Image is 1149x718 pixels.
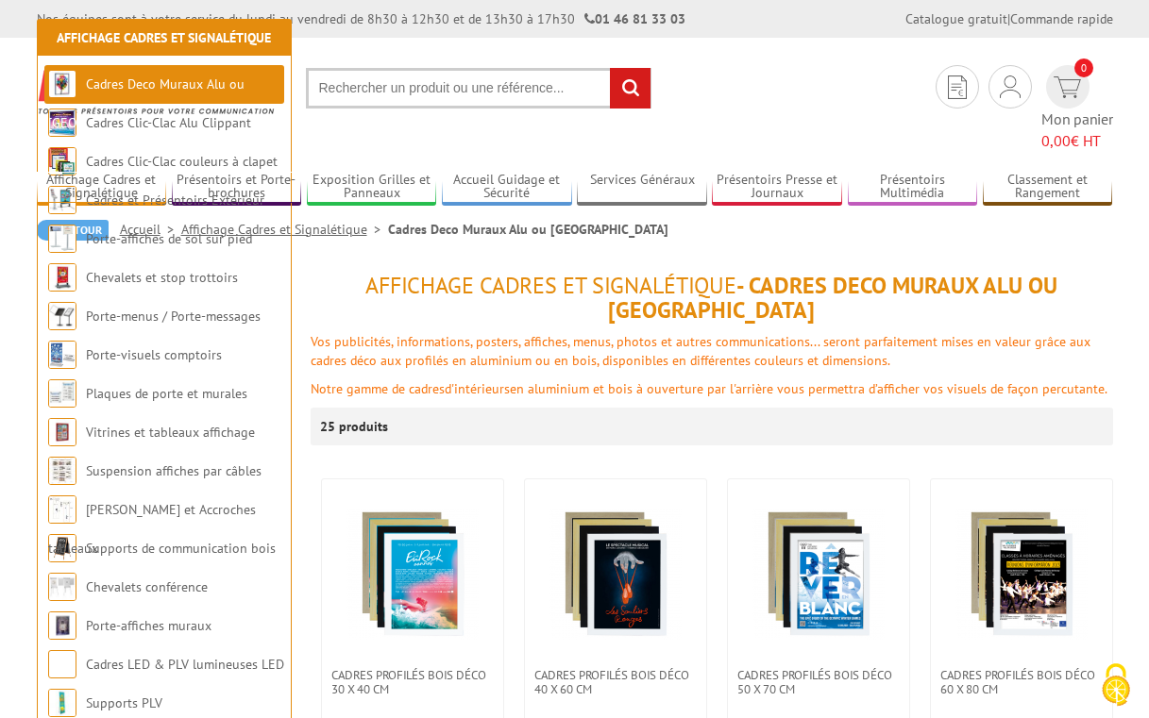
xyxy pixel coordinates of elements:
img: Cadres Clic-Clac couleurs à clapet [48,147,76,175]
img: Suspension affiches par câbles [48,457,76,485]
img: Cimaises et Accroches tableaux [48,495,76,524]
a: Porte-visuels comptoirs [86,346,222,363]
img: devis rapide [948,75,967,99]
a: devis rapide 0 Mon panier 0,00€ HT [1041,65,1113,152]
img: Porte-visuels comptoirs [48,341,76,369]
img: Porte-affiches de sol sur pied [48,225,76,253]
a: Plaques de porte et murales [86,385,247,402]
a: Affichage Cadres et Signalétique [37,172,167,203]
a: Chevalets conférence [86,578,208,595]
a: Cadres Clic-Clac Alu Clippant [86,114,251,131]
img: Porte-affiches muraux [48,611,76,640]
a: Cadres LED & PLV lumineuses LED [86,656,284,673]
a: Accueil Guidage et Sécurité [442,172,572,203]
a: Présentoirs Multimédia [848,172,978,203]
a: Suspension affiches par câbles [86,462,262,479]
a: Cadres Profilés Bois Déco 60 x 80 cm [931,668,1112,696]
img: Cadres Profilés Bois Déco 30 x 40 cm [346,508,479,640]
img: Cadres Deco Muraux Alu ou Bois [48,70,76,98]
span: Cadres Profilés Bois Déco 30 x 40 cm [331,668,494,696]
a: [PERSON_NAME] et Accroches tableaux [48,501,256,557]
div: Nos équipes sont à votre service du lundi au vendredi de 8h30 à 12h30 et de 13h30 à 17h30 [37,9,685,28]
a: Porte-affiches muraux [86,617,211,634]
font: Vos publicités, informations, posters, affiches, menus, photos et autres communications... seront... [311,333,1090,369]
img: Vitrines et tableaux affichage [48,418,76,446]
h1: - Cadres Deco Muraux Alu ou [GEOGRAPHIC_DATA] [311,274,1113,324]
img: Cadres Profilés Bois Déco 60 x 80 cm [955,508,1088,640]
span: Cadres Profilés Bois Déco 40 x 60 cm [534,668,697,696]
span: Affichage Cadres et Signalétique [365,271,736,300]
a: Cadres Clic-Clac couleurs à clapet [86,153,278,170]
a: Services Généraux [577,172,707,203]
input: rechercher [610,68,651,109]
a: Présentoirs et Porte-brochures [172,172,302,203]
font: d'intérieurs [445,380,510,397]
img: Chevalets conférence [48,573,76,601]
a: Cadres Profilés Bois Déco 30 x 40 cm [322,668,503,696]
span: Cadres Profilés Bois Déco 60 x 80 cm [940,668,1103,696]
span: € HT [1041,130,1113,152]
a: Porte-affiches de sol sur pied [86,230,252,247]
font: en aluminium et bois à ouverture par l'arrière vous permettra d’afficher vos visuels de façon per... [510,380,1107,397]
a: Chevalets et stop trottoirs [86,269,238,286]
img: devis rapide [1000,75,1021,98]
li: Cadres Deco Muraux Alu ou [GEOGRAPHIC_DATA] [388,220,668,239]
button: Cookies (fenêtre modale) [1083,654,1149,718]
a: Porte-menus / Porte-messages [86,308,261,325]
a: Cadres Deco Muraux Alu ou [GEOGRAPHIC_DATA] [48,75,245,131]
font: Notre gamme de cadres [311,380,445,397]
a: Cadres Profilés Bois Déco 40 x 60 cm [525,668,706,696]
a: Cadres Profilés Bois Déco 50 x 70 cm [728,668,909,696]
span: 0 [1074,58,1093,77]
a: Affichage Cadres et Signalétique [57,29,271,46]
img: Cadres Profilés Bois Déco 50 x 70 cm [752,508,885,640]
img: Plaques de porte et murales [48,379,76,408]
img: Cadres Profilés Bois Déco 40 x 60 cm [549,508,682,640]
a: Présentoirs Presse et Journaux [712,172,842,203]
img: Porte-menus / Porte-messages [48,302,76,330]
a: Exposition Grilles et Panneaux [307,172,437,203]
a: Supports de communication bois [86,540,276,557]
a: Affichage Cadres et Signalétique [181,221,388,238]
img: Chevalets et stop trottoirs [48,263,76,292]
img: devis rapide [1054,76,1081,98]
span: Cadres Profilés Bois Déco 50 x 70 cm [737,668,900,696]
span: Mon panier [1041,109,1113,152]
span: 0,00 [1041,131,1071,150]
img: Cookies (fenêtre modale) [1092,661,1140,709]
img: Cadres LED & PLV lumineuses LED [48,650,76,678]
a: Vitrines et tableaux affichage [86,424,255,441]
a: Commande rapide [1010,10,1113,27]
strong: 01 46 81 33 03 [584,10,685,27]
p: 25 produits [320,408,391,445]
div: | [905,9,1113,28]
input: Rechercher un produit ou une référence... [306,68,651,109]
a: Catalogue gratuit [905,10,1007,27]
a: Classement et Rangement [983,172,1113,203]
